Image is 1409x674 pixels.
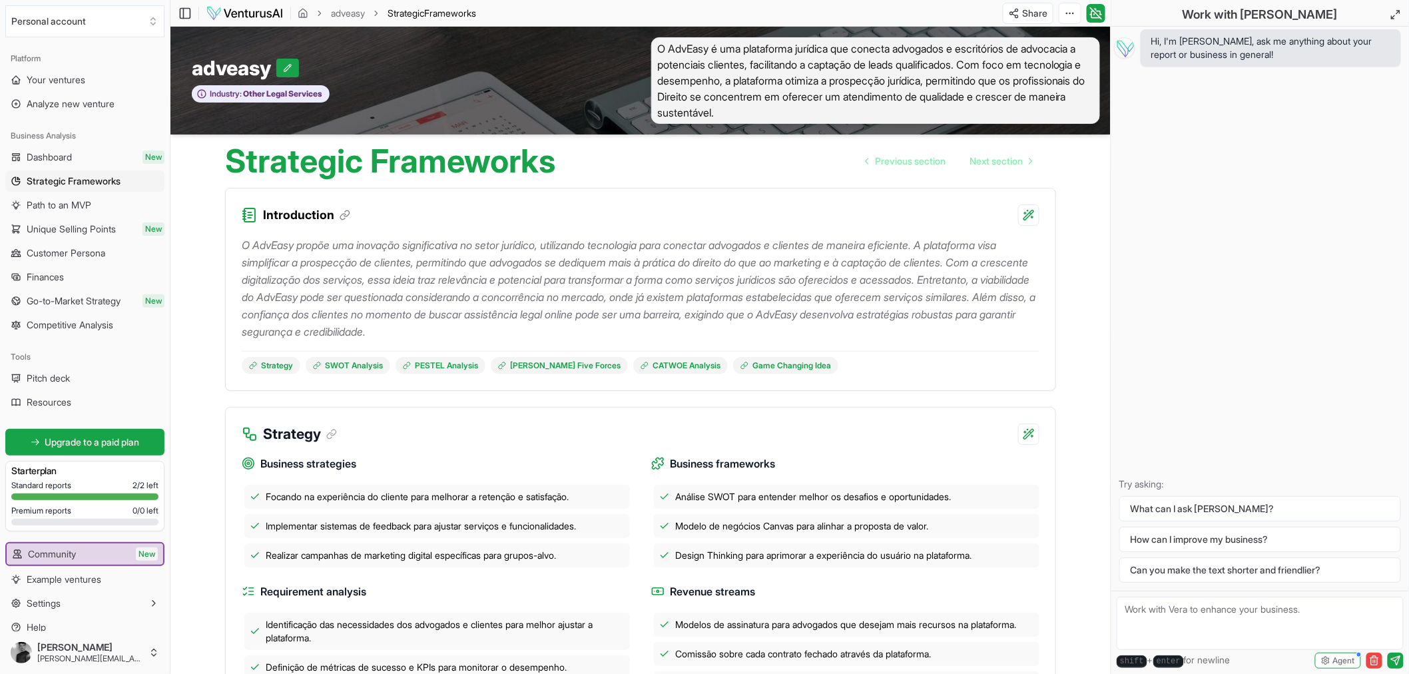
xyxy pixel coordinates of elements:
[388,7,476,20] span: StrategicFrameworks
[633,357,728,374] a: CATWOE Analysis
[396,357,485,374] a: PESTEL Analysis
[266,490,569,504] span: Focando na experiência do cliente para melhorar a retenção e satisfação.
[1117,653,1231,668] span: + for newline
[37,653,143,664] span: [PERSON_NAME][EMAIL_ADDRESS][DOMAIN_NAME]
[11,506,71,516] span: Premium reports
[675,549,972,562] span: Design Thinking para aprimorar a experiência do usuário na plataforma.
[266,618,625,645] span: Identificação das necessidades dos advogados e clientes para melhor ajustar a plataforma.
[1333,655,1355,666] span: Agent
[45,436,140,449] span: Upgrade to a paid plan
[5,617,164,638] a: Help
[5,593,164,614] button: Settings
[5,125,164,147] div: Business Analysis
[206,5,284,21] img: logo
[5,314,164,336] a: Competitive Analysis
[27,73,85,87] span: Your ventures
[491,357,628,374] a: [PERSON_NAME] Five Forces
[225,145,555,177] h1: Strategic Frameworks
[733,357,838,374] a: Game Changing Idea
[27,573,101,586] span: Example ventures
[133,506,158,516] span: 0 / 0 left
[298,7,476,20] nav: breadcrumb
[260,456,356,472] span: Business strategies
[133,480,158,491] span: 2 / 2 left
[5,266,164,288] a: Finances
[27,318,113,332] span: Competitive Analysis
[5,637,164,669] button: [PERSON_NAME][PERSON_NAME][EMAIL_ADDRESS][DOMAIN_NAME]
[331,7,365,20] a: adveasy
[1022,7,1047,20] span: Share
[675,519,928,533] span: Modelo de negócios Canvas para alinhar a proposta de valor.
[242,357,300,374] a: Strategy
[1119,496,1401,521] button: What can I ask [PERSON_NAME]?
[5,290,164,312] a: Go-to-Market StrategyNew
[11,480,71,491] span: Standard reports
[5,170,164,192] a: Strategic Frameworks
[27,198,91,212] span: Path to an MVP
[675,618,1016,631] span: Modelos de assinatura para advogados que desejam mais recursos na plataforma.
[192,85,330,103] button: Industry:Other Legal Services
[306,357,390,374] a: SWOT Analysis
[1153,655,1184,668] kbd: enter
[210,89,242,99] span: Industry:
[651,37,1100,124] span: O AdvEasy é uma plataforma jurídica que conecta advogados e escritórios de advocacia a potenciais...
[5,93,164,115] a: Analyze new venture
[27,151,72,164] span: Dashboard
[242,236,1039,340] p: O AdvEasy propõe uma inovação significativa no setor jurídico, utilizando tecnologia para conecta...
[11,642,32,663] img: ACg8ocIWJ3nzwjCOp0-LLg5McASaRAwmhaIwPPY-vxytl_6jPQZhJ36o=s96-c
[266,549,556,562] span: Realizar campanhas de marketing digital específicas para grupos-alvo.
[5,569,164,590] a: Example ventures
[142,294,164,308] span: New
[263,424,337,445] h3: Strategy
[1119,478,1401,491] p: Try asking:
[192,56,276,80] span: adveasy
[5,368,164,389] a: Pitch deck
[28,547,76,561] span: Community
[260,583,366,600] span: Requirement analysis
[266,519,576,533] span: Implementar sistemas de feedback para ajustar serviços e funcionalidades.
[1117,655,1147,668] kbd: shift
[5,48,164,69] div: Platform
[27,294,121,308] span: Go-to-Market Strategy
[675,490,951,504] span: Análise SWOT para entender melhor os desafios e oportunidades.
[266,661,567,674] span: Definição de métricas de sucesso e KPIs para monitorar o desempenho.
[670,456,775,472] span: Business frameworks
[7,543,163,565] a: CommunityNew
[27,372,70,385] span: Pitch deck
[5,392,164,413] a: Resources
[142,151,164,164] span: New
[5,429,164,456] a: Upgrade to a paid plan
[5,194,164,216] a: Path to an MVP
[263,206,350,224] h3: Introduction
[142,222,164,236] span: New
[11,464,158,478] h3: Starter plan
[855,148,1043,174] nav: pagination
[27,174,121,188] span: Strategic Frameworks
[5,218,164,240] a: Unique Selling PointsNew
[1315,653,1361,669] button: Agent
[1114,37,1135,59] img: Vera
[1003,3,1053,24] button: Share
[27,246,105,260] span: Customer Persona
[670,583,755,600] span: Revenue streams
[5,147,164,168] a: DashboardNew
[1183,5,1338,24] h2: Work with [PERSON_NAME]
[424,7,476,19] span: Frameworks
[5,69,164,91] a: Your ventures
[5,346,164,368] div: Tools
[875,155,946,168] span: Previous section
[27,222,116,236] span: Unique Selling Points
[37,641,143,653] span: [PERSON_NAME]
[675,647,931,661] span: Comissão sobre cada contrato fechado através da plataforma.
[27,396,71,409] span: Resources
[242,89,322,99] span: Other Legal Services
[5,5,164,37] button: Select an organization
[27,97,115,111] span: Analyze new venture
[970,155,1023,168] span: Next section
[959,148,1043,174] a: Go to next page
[855,148,956,174] a: Go to previous page
[27,597,61,610] span: Settings
[136,547,158,561] span: New
[1119,527,1401,552] button: How can I improve my business?
[1119,557,1401,583] button: Can you make the text shorter and friendlier?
